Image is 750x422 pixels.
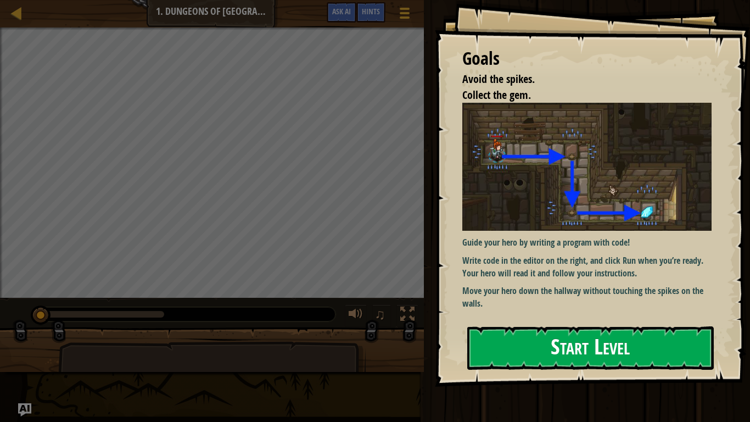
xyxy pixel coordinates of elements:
[449,87,709,103] li: Collect the gem.
[372,304,391,327] button: ♫
[462,285,712,310] p: Move your hero down the hallway without touching the spikes on the walls.
[462,236,712,249] p: Guide your hero by writing a program with code!
[462,103,712,231] img: Dungeons of kithgard
[332,6,351,16] span: Ask AI
[345,304,367,327] button: Adjust volume
[462,87,531,102] span: Collect the gem.
[467,326,714,370] button: Start Level
[462,46,712,71] div: Goals
[396,304,418,327] button: Toggle fullscreen
[449,71,709,87] li: Avoid the spikes.
[327,2,356,23] button: Ask AI
[362,6,380,16] span: Hints
[18,403,31,417] button: Ask AI
[462,254,712,280] p: Write code in the editor on the right, and click Run when you’re ready. Your hero will read it an...
[391,2,418,28] button: Show game menu
[374,306,385,323] span: ♫
[462,71,535,86] span: Avoid the spikes.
